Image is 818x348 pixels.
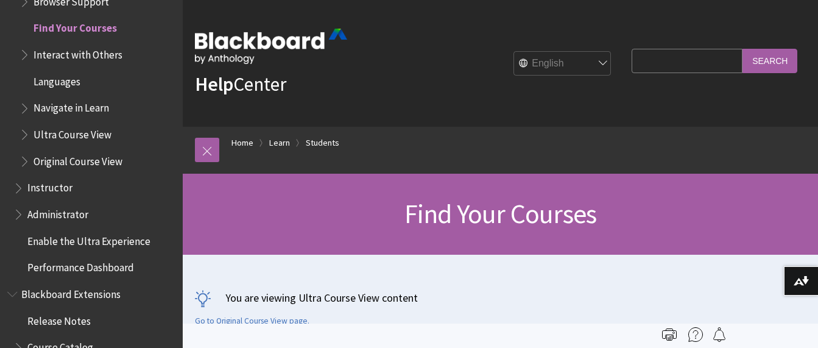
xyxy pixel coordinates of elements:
strong: Help [195,72,233,96]
span: Languages [33,71,80,88]
span: Ultra Course View [33,124,111,141]
span: Blackboard Extensions [21,284,121,300]
p: You are viewing Ultra Course View content [195,290,806,305]
input: Search [742,49,797,73]
span: Instructor [27,178,72,194]
span: Enable the Ultra Experience [27,231,150,247]
img: Follow this page [712,327,727,342]
a: Learn [269,135,290,151]
select: Site Language Selector [514,52,612,76]
img: Print [662,327,677,342]
a: Home [231,135,253,151]
span: Original Course View [33,151,122,168]
span: Find Your Courses [404,197,596,230]
img: Blackboard by Anthology [195,29,347,64]
a: HelpCenter [195,72,286,96]
span: Interact with Others [33,44,122,61]
span: Find Your Courses [33,18,117,35]
a: Go to Original Course View page. [195,316,309,327]
span: Release Notes [27,311,91,327]
span: Navigate in Learn [33,98,109,115]
span: Administrator [27,204,88,221]
img: More help [688,327,703,342]
a: Students [306,135,339,151]
span: Performance Dashboard [27,258,134,274]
